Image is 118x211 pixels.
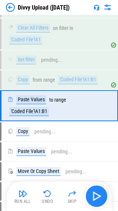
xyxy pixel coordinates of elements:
[33,77,42,83] div: from
[18,4,70,11] div: Divvy Upload ([DATE])
[16,24,50,33] div: Clear All Filters
[16,127,30,136] div: Copy
[58,75,98,84] div: 'Coded File'!A1:B1
[14,199,31,204] div: Run All
[94,4,100,10] img: Support
[54,97,66,103] div: range
[65,169,87,174] div: pending...
[6,3,15,12] img: Back
[16,95,46,104] div: Paste Values
[51,149,72,154] div: pending...
[34,129,55,135] div: pending...
[36,187,59,205] button: Undo
[16,75,30,84] div: Copy
[68,199,77,204] div: Skip
[42,199,53,204] div: Undo
[43,189,52,198] img: Undo
[9,35,42,44] div: 'Coded File'!A1
[68,189,77,198] img: Skip
[49,97,53,103] div: to
[16,167,61,176] div: Move Or Copy Sheet
[103,3,112,12] img: Settings menu
[53,25,73,31] div: on filter in
[18,189,27,198] img: Run All
[41,57,62,63] div: pending...
[60,187,84,205] button: Skip
[11,187,35,205] button: Run All
[43,77,55,83] div: range
[16,147,46,156] div: Paste Values
[91,190,102,202] img: Main button
[16,55,36,64] div: Set filter
[9,107,49,116] div: 'Coded File'!A1:B1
